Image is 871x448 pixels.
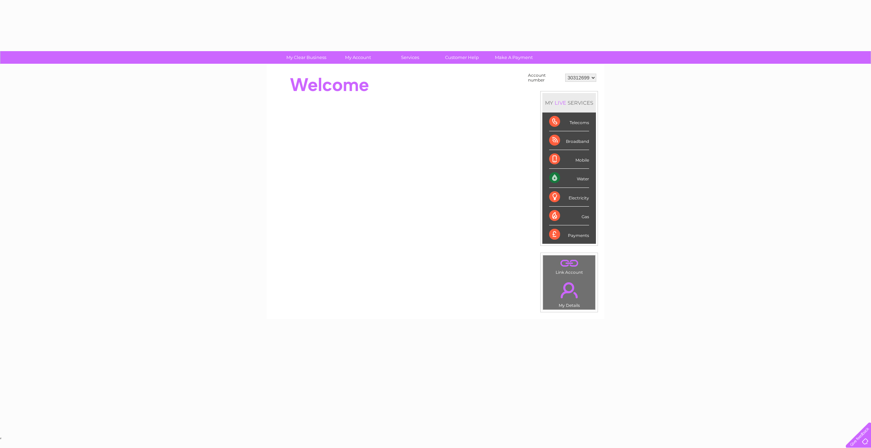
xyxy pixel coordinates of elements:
[278,51,334,64] a: My Clear Business
[486,51,542,64] a: Make A Payment
[545,278,594,302] a: .
[549,188,589,207] div: Electricity
[549,225,589,244] div: Payments
[543,255,596,277] td: Link Account
[543,277,596,310] td: My Details
[545,257,594,269] a: .
[553,100,568,106] div: LIVE
[549,131,589,150] div: Broadband
[542,93,596,113] div: MY SERVICES
[549,169,589,188] div: Water
[549,113,589,131] div: Telecoms
[549,150,589,169] div: Mobile
[330,51,386,64] a: My Account
[526,71,563,84] td: Account number
[382,51,438,64] a: Services
[434,51,490,64] a: Customer Help
[549,207,589,225] div: Gas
